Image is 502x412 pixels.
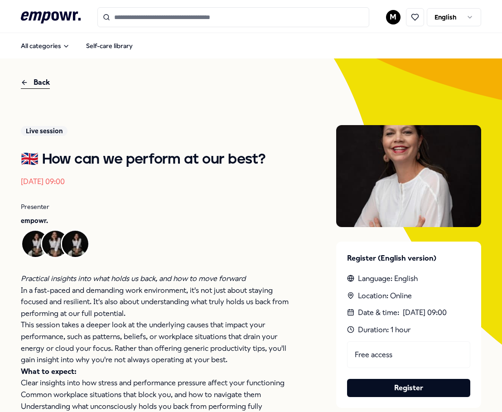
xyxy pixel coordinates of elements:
strong: What to expect: [21,367,77,376]
input: Search for products, categories or subcategories [97,7,369,27]
p: Register (English version) [347,252,470,264]
em: Practical insights into what holds us back, and how to move forward [21,274,246,283]
a: Self-care library [79,37,140,55]
img: Avatar [62,231,88,257]
p: This session takes a deeper look at the underlying causes that impact your performance, such as p... [21,319,300,365]
button: Register [347,379,470,397]
button: M [386,10,401,24]
div: Location: Online [347,290,470,302]
img: Avatar [42,231,68,257]
h1: 🇬🇧 How can we perform at our best? [21,150,300,169]
time: [DATE] 09:00 [21,177,65,186]
img: Avatar [22,231,48,257]
div: Free access [347,341,470,368]
time: [DATE] 09:00 [403,307,447,319]
div: Date & time : [347,307,470,319]
div: Language: English [347,273,470,285]
div: Back [21,77,50,89]
p: Clear insights into how stress and performance pressure affect your functioning [21,377,300,389]
img: Presenter image [336,125,481,227]
div: Live session [21,126,68,136]
p: Presenter [21,202,300,212]
nav: Main [14,37,140,55]
p: empowr. [21,216,300,226]
p: Common workplace situations that block you, and how to navigate them [21,389,300,401]
div: Duration: 1 hour [347,324,470,336]
button: All categories [14,37,77,55]
p: In a fast-paced and demanding work environment, it's not just about staying focused and resilient... [21,285,300,320]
